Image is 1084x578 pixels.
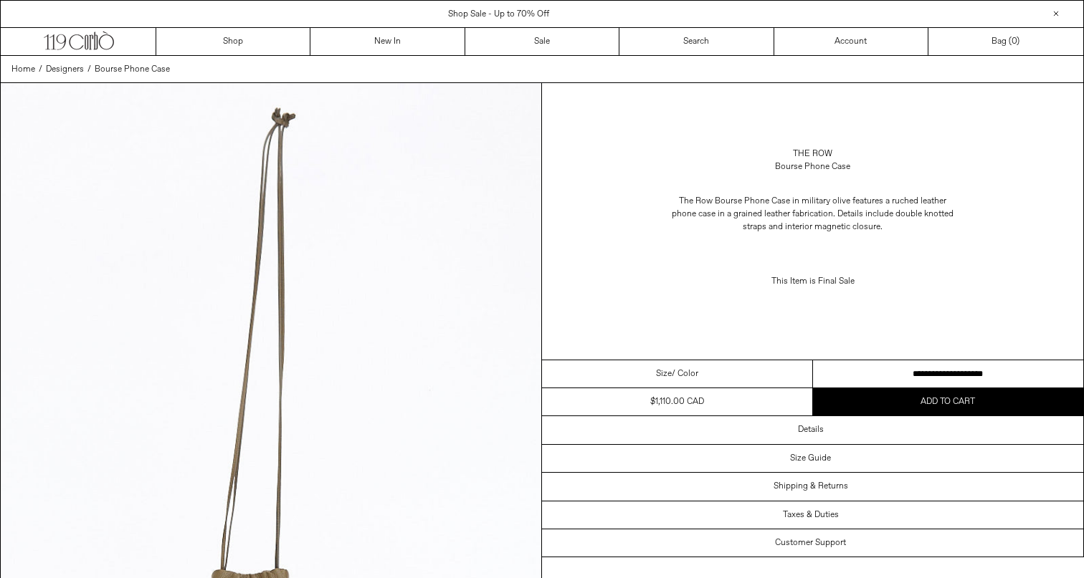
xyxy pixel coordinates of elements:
h3: Shipping & Returns [774,481,848,491]
span: 0 [1012,36,1017,47]
span: Home [11,64,35,75]
a: Designers [46,63,84,76]
span: ) [1012,35,1019,48]
h3: Taxes & Duties [783,510,839,520]
a: Home [11,63,35,76]
div: Bourse Phone Case [775,160,850,173]
h3: Details [798,425,824,435]
span: Bourse Phone Case [95,64,170,75]
a: Shop [156,28,310,55]
h3: Customer Support [775,538,846,548]
button: Add to cart [813,388,1084,415]
h3: Size Guide [790,453,831,463]
p: The Row Bourse Phone Case in military olive features a ruched leather phone case in a grained lea... [670,188,956,241]
a: Account [774,28,928,55]
a: New In [310,28,465,55]
span: / Color [672,367,698,380]
a: Search [619,28,774,55]
span: Add to cart [921,396,975,408]
a: Bag () [928,28,1083,55]
span: / [39,63,42,76]
a: The Row [793,148,832,160]
a: Shop Sale - Up to 70% Off [448,9,549,20]
a: Sale [465,28,619,55]
p: This Item is Final Sale [670,268,956,295]
span: Size [656,367,672,380]
div: $1,110.00 CAD [650,395,704,408]
a: Bourse Phone Case [95,63,170,76]
span: Designers [46,64,84,75]
span: / [87,63,91,76]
